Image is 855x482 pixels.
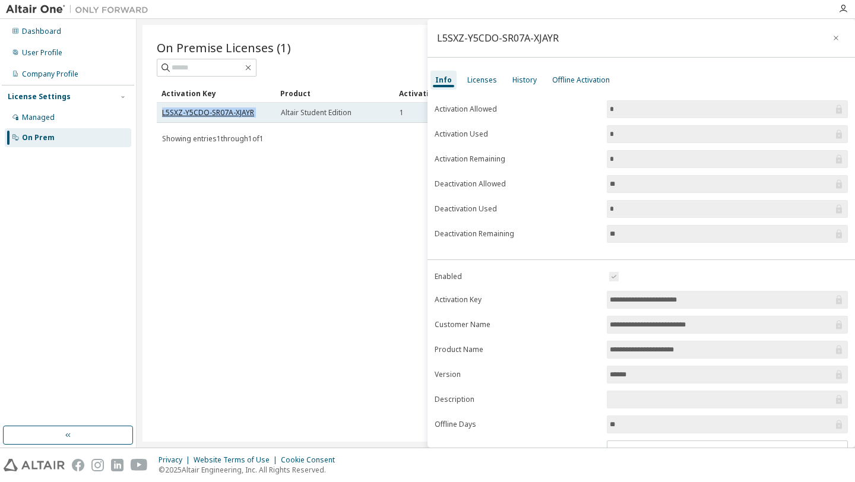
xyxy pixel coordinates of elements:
img: facebook.svg [72,459,84,471]
div: On Prem [22,133,55,142]
label: Activation Allowed [435,104,600,114]
label: Deactivation Allowed [435,179,600,189]
div: Product [280,84,389,103]
div: Company Profile [22,69,78,79]
span: Showing entries 1 through 1 of 1 [162,134,264,144]
img: Altair One [6,4,154,15]
label: Activation Key [435,295,600,305]
div: License Settings [8,92,71,102]
label: Deactivation Remaining [435,229,600,239]
label: Product Name [435,345,600,354]
div: L5SXZ-Y5CDO-SR07A-XJAYR [437,33,559,43]
div: Managed [22,113,55,122]
div: Cookie Consent [281,455,342,465]
p: © 2025 Altair Engineering, Inc. All Rights Reserved. [159,465,342,475]
div: Dashboard [22,27,61,36]
img: instagram.svg [91,459,104,471]
span: On Premise Licenses (1) [157,39,291,56]
div: History [512,75,537,85]
img: linkedin.svg [111,459,123,471]
img: altair_logo.svg [4,459,65,471]
a: L5SXZ-Y5CDO-SR07A-XJAYR [162,107,254,118]
span: Altair Student Edition [281,108,351,118]
label: Activation Remaining [435,154,600,164]
div: Licenses [467,75,497,85]
div: Privacy [159,455,194,465]
label: Enabled [435,272,600,281]
div: Offline Activation [552,75,610,85]
label: Customer Name [435,320,600,329]
label: Deactivation Used [435,204,600,214]
div: Activation Key [161,84,271,103]
div: User Profile [22,48,62,58]
div: Activation Allowed [399,84,508,103]
img: youtube.svg [131,459,148,471]
span: 1 [400,108,404,118]
div: Website Terms of Use [194,455,281,465]
div: Info [435,75,452,85]
label: Version [435,370,600,379]
label: Offline Days [435,420,600,429]
label: Activation Used [435,129,600,139]
label: Description [435,395,600,404]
